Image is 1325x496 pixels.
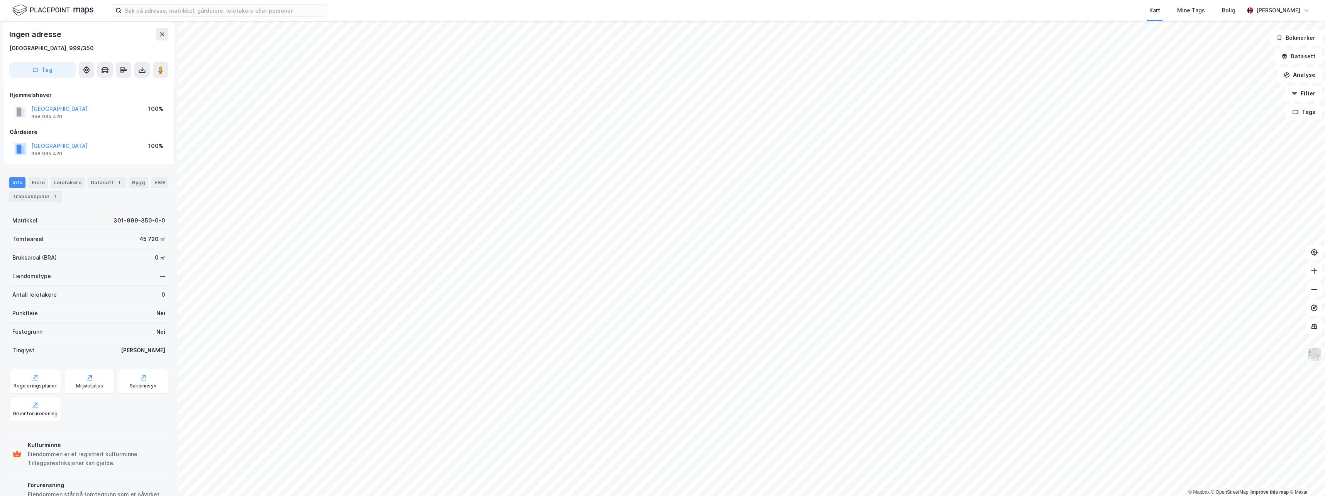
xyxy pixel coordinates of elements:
[28,481,165,490] div: Forurensning
[31,114,62,120] div: 958 935 420
[1250,489,1289,495] a: Improve this map
[1277,67,1322,83] button: Analyse
[12,290,57,299] div: Antall leietakere
[122,5,328,16] input: Søk på adresse, matrikkel, gårdeiere, leietakere eller personer
[129,177,148,188] div: Bygg
[12,327,42,336] div: Festegrunn
[29,177,48,188] div: Eiere
[1149,6,1160,15] div: Kart
[155,253,165,262] div: 0 ㎡
[121,346,165,355] div: [PERSON_NAME]
[76,383,103,389] div: Miljøstatus
[114,216,165,225] div: 301-999-350-0-0
[1285,86,1322,101] button: Filter
[13,411,58,417] div: Grunnforurensning
[10,127,168,137] div: Gårdeiere
[12,253,57,262] div: Bruksareal (BRA)
[1286,104,1322,120] button: Tags
[51,193,59,200] div: 1
[151,177,168,188] div: ESG
[12,309,38,318] div: Punktleie
[161,290,165,299] div: 0
[1307,347,1322,362] img: Z
[139,234,165,244] div: 45 720 ㎡
[1275,49,1322,64] button: Datasett
[156,327,165,336] div: Nei
[160,272,165,281] div: —
[1188,489,1210,495] a: Mapbox
[1286,459,1325,496] iframe: Chat Widget
[9,177,25,188] div: Info
[9,191,62,202] div: Transaksjoner
[28,450,165,468] div: Eiendommen er et registrert kulturminne. Tilleggsrestriksjoner kan gjelde.
[28,440,165,450] div: Kulturminne
[156,309,165,318] div: Nei
[10,90,168,100] div: Hjemmelshaver
[1211,489,1249,495] a: OpenStreetMap
[9,44,94,53] div: [GEOGRAPHIC_DATA], 999/350
[148,104,163,114] div: 100%
[1256,6,1300,15] div: [PERSON_NAME]
[1177,6,1205,15] div: Mine Tags
[12,3,93,17] img: logo.f888ab2527a4732fd821a326f86c7f29.svg
[14,383,57,389] div: Reguleringsplaner
[12,234,43,244] div: Tomteareal
[1270,30,1322,46] button: Bokmerker
[115,179,123,187] div: 1
[88,177,126,188] div: Datasett
[12,272,51,281] div: Eiendomstype
[51,177,85,188] div: Leietakere
[130,383,156,389] div: Saksinnsyn
[31,151,62,157] div: 958 935 420
[148,141,163,151] div: 100%
[12,216,37,225] div: Matrikkel
[1222,6,1235,15] div: Bolig
[12,346,34,355] div: Tinglyst
[9,62,76,78] button: Tag
[9,28,63,41] div: Ingen adresse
